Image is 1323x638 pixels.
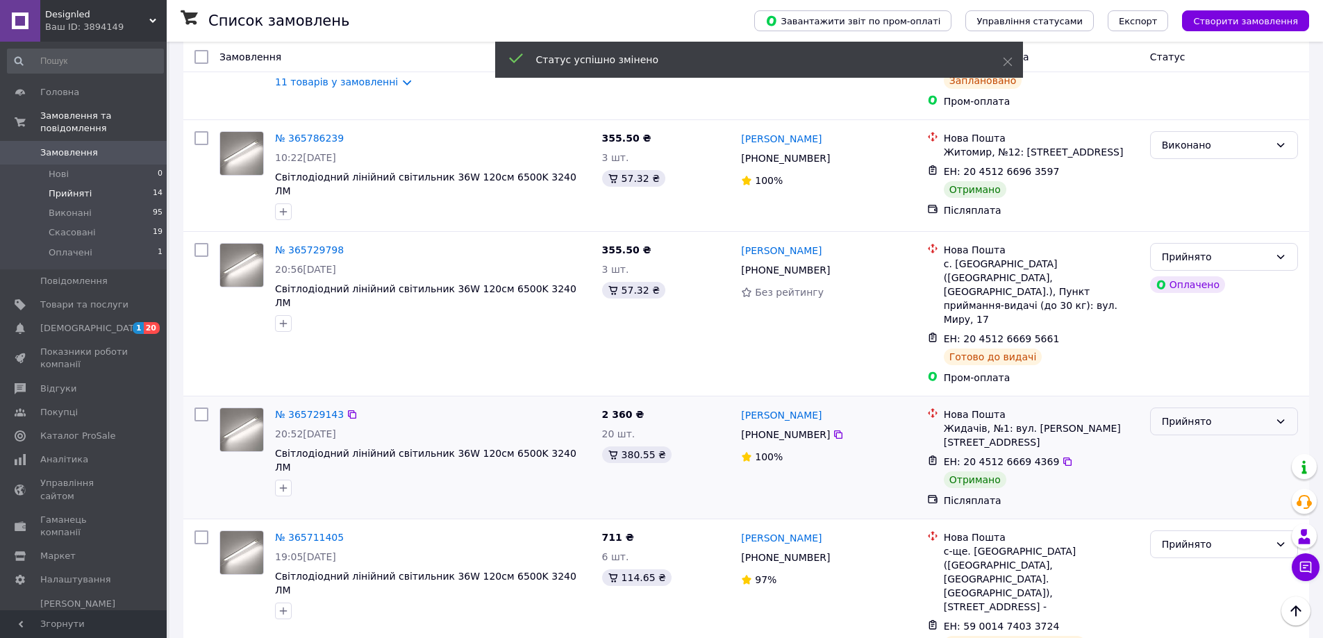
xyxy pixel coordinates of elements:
[49,168,69,181] span: Нові
[738,548,833,567] div: [PHONE_NUMBER]
[40,430,115,442] span: Каталог ProSale
[944,544,1139,614] div: с-ще. [GEOGRAPHIC_DATA] ([GEOGRAPHIC_DATA], [GEOGRAPHIC_DATA]. [GEOGRAPHIC_DATA]), [STREET_ADDRES...
[40,110,167,135] span: Замовлення та повідомлення
[965,10,1094,31] button: Управління статусами
[944,243,1139,257] div: Нова Пошта
[1162,249,1270,265] div: Прийнято
[1182,10,1309,31] button: Створити замовлення
[741,531,822,545] a: [PERSON_NAME]
[741,408,822,422] a: [PERSON_NAME]
[45,8,149,21] span: Designled
[40,346,128,371] span: Показники роботи компанії
[944,131,1139,145] div: Нова Пошта
[944,494,1139,507] div: Післяплата
[40,550,76,562] span: Маркет
[144,322,160,334] span: 20
[755,175,783,186] span: 100%
[40,275,108,287] span: Повідомлення
[220,408,263,451] img: Фото товару
[40,598,128,636] span: [PERSON_NAME] та рахунки
[275,428,336,439] span: 20:52[DATE]
[275,283,576,308] a: Світлодіодний лінійний світильник 36W 120см 6500K 3240 ЛМ
[45,21,167,33] div: Ваш ID: 3894149
[602,428,635,439] span: 20 шт.
[536,53,968,67] div: Статус успішно змінено
[153,187,163,200] span: 14
[275,264,336,275] span: 20:56[DATE]
[275,551,336,562] span: 19:05[DATE]
[755,451,783,462] span: 100%
[944,371,1139,385] div: Пром-оплата
[602,446,672,463] div: 380.55 ₴
[602,551,629,562] span: 6 шт.
[40,146,98,159] span: Замовлення
[602,133,651,144] span: 355.50 ₴
[944,349,1042,365] div: Готово до видачі
[944,166,1060,177] span: ЕН: 20 4512 6696 3597
[275,152,336,163] span: 10:22[DATE]
[944,333,1060,344] span: ЕН: 20 4512 6669 5661
[40,299,128,311] span: Товари та послуги
[741,244,822,258] a: [PERSON_NAME]
[219,51,281,62] span: Замовлення
[1162,537,1270,552] div: Прийнято
[944,94,1139,108] div: Пром-оплата
[976,16,1083,26] span: Управління статусами
[738,149,833,168] div: [PHONE_NUMBER]
[40,383,76,395] span: Відгуки
[755,287,824,298] span: Без рейтингу
[755,574,776,585] span: 97%
[738,425,833,444] div: [PHONE_NUMBER]
[40,322,143,335] span: [DEMOGRAPHIC_DATA]
[944,530,1139,544] div: Нова Пошта
[219,408,264,452] a: Фото товару
[40,406,78,419] span: Покупці
[602,409,644,420] span: 2 360 ₴
[275,171,576,196] a: Світлодіодний лінійний світильник 36W 120см 6500K 3240 ЛМ
[602,170,665,187] div: 57.32 ₴
[944,471,1006,488] div: Отримано
[1162,414,1270,429] div: Прийнято
[1168,15,1309,26] a: Створити замовлення
[1292,553,1320,581] button: Чат з покупцем
[220,132,263,175] img: Фото товару
[133,322,144,334] span: 1
[738,260,833,280] div: [PHONE_NUMBER]
[220,244,263,287] img: Фото товару
[219,131,264,176] a: Фото товару
[275,76,398,87] a: 11 товарів у замовленні
[219,243,264,287] a: Фото товару
[40,514,128,539] span: Гаманець компанії
[944,621,1060,632] span: ЕН: 59 0014 7403 3724
[944,421,1139,449] div: Жидачів, №1: вул. [PERSON_NAME][STREET_ADDRESS]
[220,531,263,574] img: Фото товару
[741,132,822,146] a: [PERSON_NAME]
[602,244,651,255] span: 355.50 ₴
[275,448,576,473] a: Світлодіодний лінійний світильник 36W 120см 6500K 3240 ЛМ
[944,257,1139,326] div: с. [GEOGRAPHIC_DATA] ([GEOGRAPHIC_DATA], [GEOGRAPHIC_DATA].), Пункт приймання-видачі (до 30 кг): ...
[1162,137,1270,153] div: Виконано
[208,12,349,29] h1: Список замовлень
[944,181,1006,198] div: Отримано
[49,226,96,239] span: Скасовані
[1108,10,1169,31] button: Експорт
[40,453,88,466] span: Аналітика
[158,168,163,181] span: 0
[1150,51,1185,62] span: Статус
[153,207,163,219] span: 95
[153,226,163,239] span: 19
[602,264,629,275] span: 3 шт.
[275,532,344,543] a: № 365711405
[7,49,164,74] input: Пошук
[49,246,92,259] span: Оплачені
[1150,276,1225,293] div: Оплачено
[275,409,344,420] a: № 365729143
[602,532,634,543] span: 711 ₴
[40,86,79,99] span: Головна
[602,152,629,163] span: 3 шт.
[275,571,576,596] a: Світлодіодний лінійний світильник 36W 120см 6500K 3240 ЛМ
[1193,16,1298,26] span: Створити замовлення
[1119,16,1158,26] span: Експорт
[754,10,951,31] button: Завантажити звіт по пром-оплаті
